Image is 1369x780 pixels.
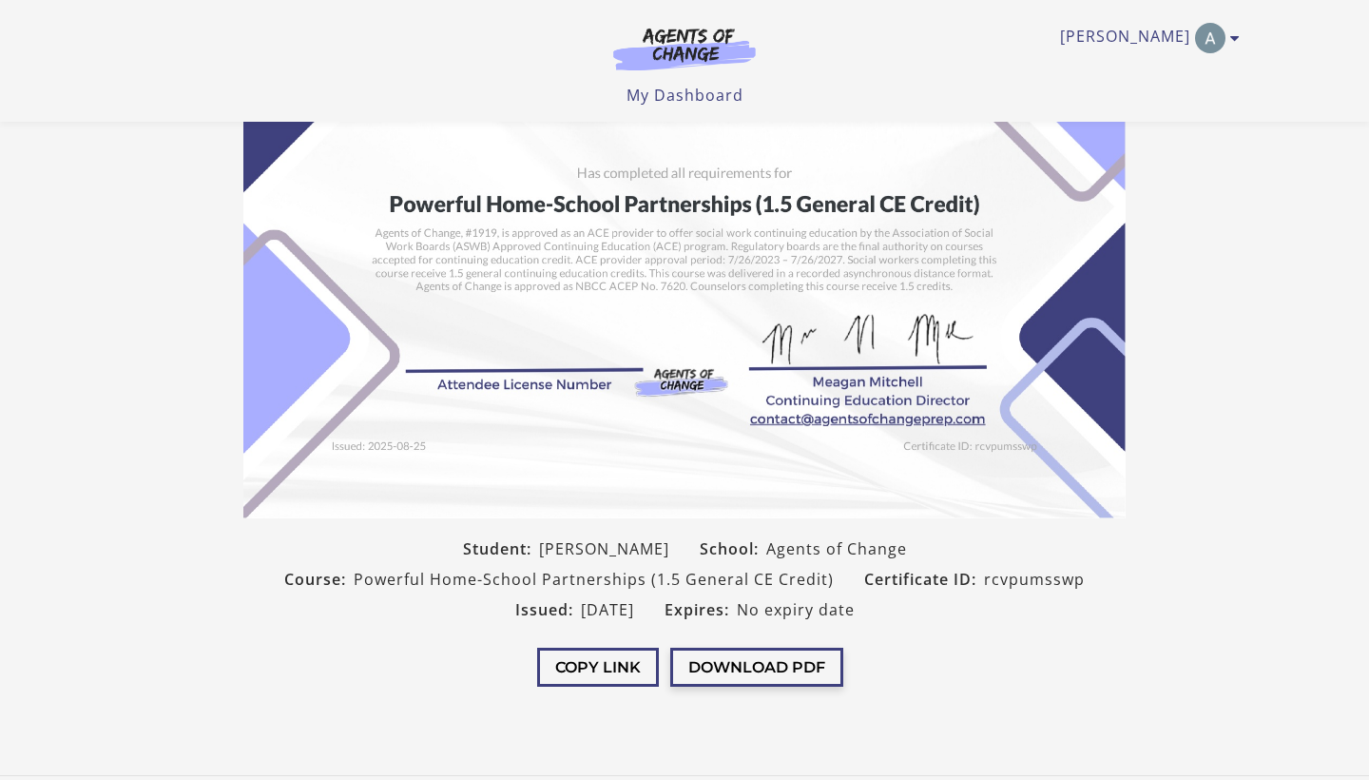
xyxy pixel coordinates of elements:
a: My Dashboard [627,85,743,106]
span: Course: [284,568,354,591]
span: Student: [463,537,539,560]
span: No expiry date [737,598,855,621]
span: rcvpumsswp [984,568,1085,591]
a: Toggle menu [1060,23,1230,53]
span: [PERSON_NAME] [539,537,669,560]
span: Agents of Change [766,537,907,560]
span: School: [700,537,766,560]
span: Expires: [665,598,737,621]
span: Powerful Home-School Partnerships (1.5 General CE Credit) [354,568,834,591]
span: Issued: [515,598,581,621]
img: Agents of Change Logo [593,27,776,70]
button: Copy Link [537,648,659,687]
button: Download PDF [670,648,843,687]
span: Certificate ID: [864,568,984,591]
span: [DATE] [581,598,634,621]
